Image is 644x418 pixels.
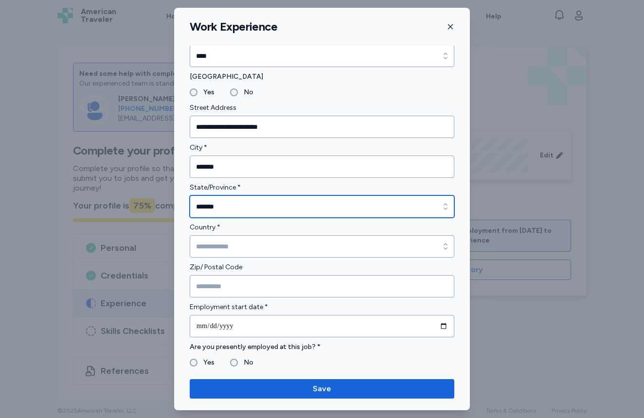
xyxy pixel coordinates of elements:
[190,301,454,313] label: Employment start date *
[190,261,454,273] label: Zip/ Postal Code
[190,142,454,154] label: City *
[197,87,215,98] label: Yes
[197,357,215,368] label: Yes
[190,275,454,297] input: Zip/ Postal Code
[190,71,454,83] label: [GEOGRAPHIC_DATA]
[190,222,454,233] label: Country *
[190,116,454,138] input: Street Address
[190,19,277,34] h1: Work Experience
[190,182,454,193] label: State/Province *
[238,357,253,368] label: No
[238,87,253,98] label: No
[190,156,454,178] input: City *
[190,341,454,353] label: Are you presently employed at this job? *
[190,379,454,399] button: Save
[190,102,454,114] label: Street Address
[313,383,331,395] span: Save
